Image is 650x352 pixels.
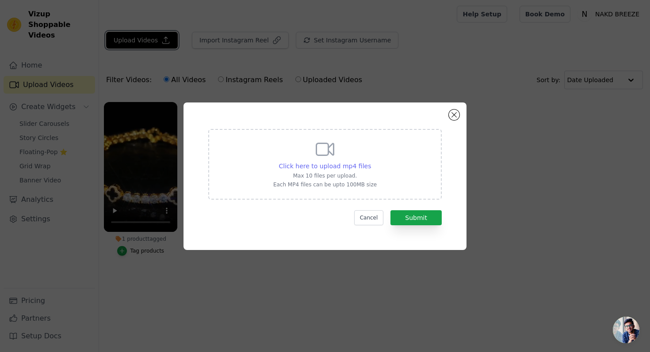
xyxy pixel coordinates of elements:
span: Click here to upload mp4 files [279,163,371,170]
button: Submit [390,210,442,225]
button: Close modal [449,110,459,120]
div: Open chat [613,317,639,343]
p: Each MP4 files can be upto 100MB size [273,181,377,188]
button: Cancel [354,210,384,225]
p: Max 10 files per upload. [273,172,377,179]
